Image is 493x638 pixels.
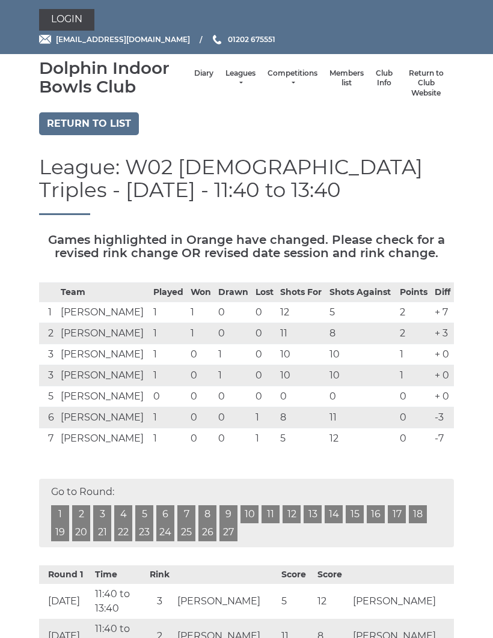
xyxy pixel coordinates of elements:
[253,344,278,365] td: 0
[346,505,364,523] a: 15
[277,365,326,386] td: 10
[278,565,314,584] th: Score
[51,505,69,523] a: 1
[277,344,326,365] td: 10
[39,35,51,44] img: Email
[215,428,253,449] td: 0
[397,428,432,449] td: 0
[93,523,111,541] a: 21
[156,523,174,541] a: 24
[39,365,58,386] td: 3
[150,283,188,302] th: Played
[177,523,195,541] a: 25
[188,365,215,386] td: 0
[253,323,278,344] td: 0
[388,505,406,523] a: 17
[304,505,322,523] a: 13
[39,59,188,96] div: Dolphin Indoor Bowls Club
[215,407,253,428] td: 0
[432,302,454,323] td: + 7
[253,407,278,428] td: 1
[150,344,188,365] td: 1
[376,68,393,88] a: Club Info
[188,344,215,365] td: 0
[39,156,454,215] h1: League: W02 [DEMOGRAPHIC_DATA] Triples - [DATE] - 11:40 to 13:40
[215,386,253,407] td: 0
[39,302,58,323] td: 1
[215,302,253,323] td: 0
[150,407,188,428] td: 1
[253,365,278,386] td: 0
[150,365,188,386] td: 1
[283,505,301,523] a: 12
[188,302,215,323] td: 1
[253,283,278,302] th: Lost
[397,365,432,386] td: 1
[432,407,454,428] td: -3
[326,302,396,323] td: 5
[277,407,326,428] td: 8
[93,505,111,523] a: 3
[432,283,454,302] th: Diff
[198,523,216,541] a: 26
[150,428,188,449] td: 1
[72,523,90,541] a: 20
[215,365,253,386] td: 1
[397,344,432,365] td: 1
[277,386,326,407] td: 0
[194,68,213,79] a: Diary
[39,233,454,260] h5: Games highlighted in Orange have changed. Please check for a revised rink change OR revised date ...
[432,386,454,407] td: + 0
[58,323,150,344] td: [PERSON_NAME]
[39,386,58,407] td: 5
[367,505,385,523] a: 16
[397,407,432,428] td: 0
[326,283,396,302] th: Shots Against
[188,283,215,302] th: Won
[268,68,317,88] a: Competitions
[72,505,90,523] a: 2
[144,565,174,584] th: Rink
[144,584,174,619] td: 3
[58,386,150,407] td: [PERSON_NAME]
[278,584,314,619] td: 5
[397,302,432,323] td: 2
[405,68,448,99] a: Return to Club Website
[326,323,396,344] td: 8
[39,34,190,45] a: Email [EMAIL_ADDRESS][DOMAIN_NAME]
[215,283,253,302] th: Drawn
[277,302,326,323] td: 12
[150,302,188,323] td: 1
[188,386,215,407] td: 0
[397,323,432,344] td: 2
[277,283,326,302] th: Shots For
[58,365,150,386] td: [PERSON_NAME]
[56,35,190,44] span: [EMAIL_ADDRESS][DOMAIN_NAME]
[92,565,145,584] th: Time
[58,302,150,323] td: [PERSON_NAME]
[329,68,364,88] a: Members list
[188,428,215,449] td: 0
[39,428,58,449] td: 7
[213,35,221,44] img: Phone us
[225,68,256,88] a: Leagues
[39,323,58,344] td: 2
[135,523,153,541] a: 23
[188,407,215,428] td: 0
[326,428,396,449] td: 12
[198,505,216,523] a: 8
[58,407,150,428] td: [PERSON_NAME]
[262,505,280,523] a: 11
[39,479,454,547] div: Go to Round:
[326,386,396,407] td: 0
[58,283,150,302] th: Team
[39,407,58,428] td: 6
[92,584,145,619] td: 11:40 to 13:40
[397,386,432,407] td: 0
[51,523,69,541] a: 19
[219,505,237,523] a: 9
[114,523,132,541] a: 22
[58,344,150,365] td: [PERSON_NAME]
[228,35,275,44] span: 01202 675551
[240,505,259,523] a: 10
